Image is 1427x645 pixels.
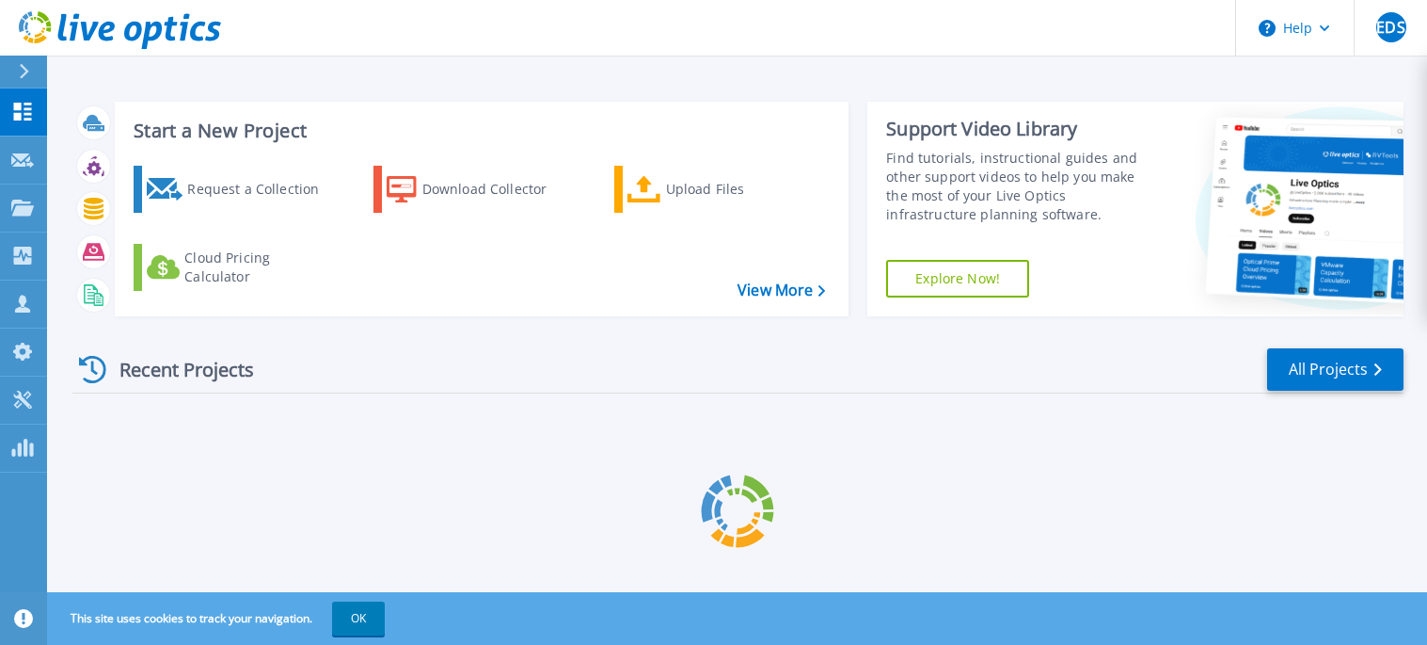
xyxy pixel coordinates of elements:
a: All Projects [1267,348,1403,391]
a: View More [737,282,825,299]
div: Upload Files [666,170,817,208]
div: Request a Collection [187,170,338,208]
div: Recent Projects [72,347,279,393]
h3: Start a New Project [134,121,824,141]
span: EDS [1376,20,1404,35]
div: Support Video Library [886,117,1155,141]
div: Download Collector [422,170,573,208]
a: Upload Files [614,166,824,213]
div: Find tutorials, instructional guides and other support videos to help you make the most of your L... [886,149,1155,224]
span: This site uses cookies to track your navigation. [52,602,385,636]
a: Cloud Pricing Calculator [134,244,343,291]
button: OK [332,602,385,636]
a: Download Collector [373,166,583,213]
a: Explore Now! [886,260,1029,298]
a: Request a Collection [134,166,343,213]
div: Cloud Pricing Calculator [184,249,335,286]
